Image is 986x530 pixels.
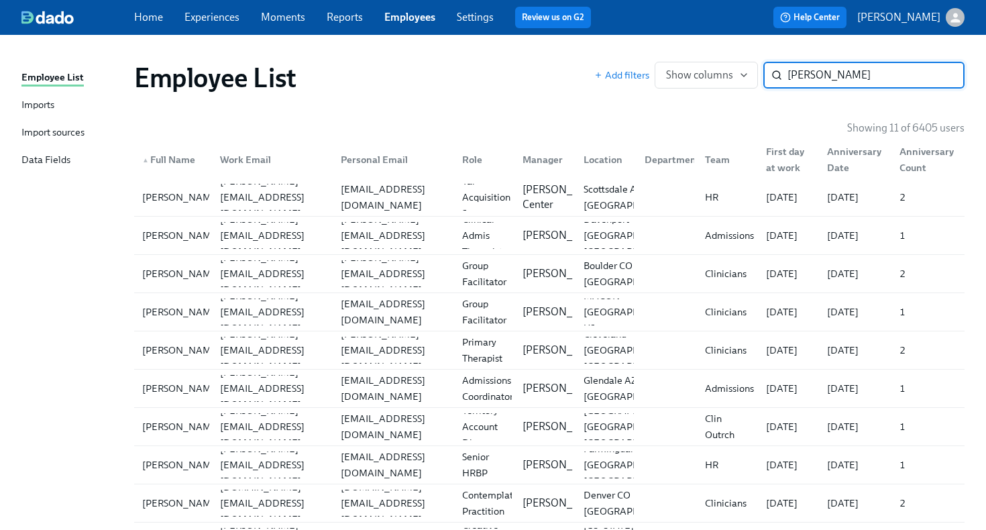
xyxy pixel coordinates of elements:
div: [PERSON_NAME][EMAIL_ADDRESS][DOMAIN_NAME] [215,211,331,260]
div: [PERSON_NAME][EMAIL_ADDRESS][DOMAIN_NAME] [335,250,451,298]
p: [PERSON_NAME] [857,10,940,25]
div: Tal Acquisition Spec [457,173,516,221]
div: MACON [GEOGRAPHIC_DATA] US [578,288,688,336]
div: Anniversary Date [816,146,889,173]
div: [PERSON_NAME][EMAIL_ADDRESS][DOMAIN_NAME] [215,364,331,413]
div: 1 [894,380,962,396]
div: [EMAIL_ADDRESS][DOMAIN_NAME] [335,372,451,405]
div: [EMAIL_ADDRESS][DOMAIN_NAME] [335,296,451,328]
div: [PERSON_NAME][PERSON_NAME][EMAIL_ADDRESS][DOMAIN_NAME][PERSON_NAME][EMAIL_ADDRESS][DOMAIN_NAME]Gr... [134,255,965,293]
a: [PERSON_NAME][PERSON_NAME][EMAIL_ADDRESS][DOMAIN_NAME][PERSON_NAME][EMAIL_ADDRESS][DOMAIN_NAME]Gr... [134,255,965,293]
a: Employee List [21,70,123,87]
div: Work Email [209,146,331,173]
div: [DOMAIN_NAME][EMAIL_ADDRESS][DOMAIN_NAME] [215,479,331,527]
div: [DOMAIN_NAME][EMAIL_ADDRESS][DOMAIN_NAME] [335,479,451,527]
div: First day at work [761,144,816,176]
div: Employee List [21,70,84,87]
div: Department [639,152,706,168]
div: Admissions [700,227,759,244]
div: [PERSON_NAME][EMAIL_ADDRESS][DOMAIN_NAME] [335,326,451,374]
div: Anniversary Count [889,146,962,173]
div: 1 [894,419,962,435]
button: Review us on G2 [515,7,591,28]
div: [DATE] [822,495,889,511]
div: First day at work [755,146,816,173]
div: Clinicians [700,304,755,320]
div: [PERSON_NAME][EMAIL_ADDRESS][DOMAIN_NAME] [215,250,331,298]
div: Group Facilitator [457,258,512,290]
p: [PERSON_NAME] [523,305,606,319]
div: [PERSON_NAME] [137,189,226,205]
div: [PERSON_NAME] [137,227,226,244]
div: [PERSON_NAME][PERSON_NAME][EMAIL_ADDRESS][DOMAIN_NAME][EMAIL_ADDRESS][DOMAIN_NAME]Tal Acquisition... [134,178,965,216]
a: [PERSON_NAME][PERSON_NAME][EMAIL_ADDRESS][DOMAIN_NAME][EMAIL_ADDRESS][DOMAIN_NAME]Tal Acquisition... [134,178,965,217]
div: Senior HRBP [457,449,512,481]
div: [GEOGRAPHIC_DATA] [GEOGRAPHIC_DATA] [GEOGRAPHIC_DATA] [578,403,688,451]
div: [PERSON_NAME][PERSON_NAME][EMAIL_ADDRESS][DOMAIN_NAME][EMAIL_ADDRESS][DOMAIN_NAME]Admissions Coor... [134,370,965,407]
div: [PERSON_NAME] [137,495,226,511]
div: [PERSON_NAME][EMAIL_ADDRESS][DOMAIN_NAME] [215,173,331,221]
div: [PERSON_NAME] [137,419,226,435]
a: Data Fields [21,152,123,169]
div: Role [457,152,512,168]
div: Scottsdale AZ [GEOGRAPHIC_DATA] [578,181,688,213]
a: [PERSON_NAME][PERSON_NAME][EMAIL_ADDRESS][DOMAIN_NAME][EMAIL_ADDRESS][DOMAIN_NAME]Senior HRBP[PER... [134,446,965,484]
div: [PERSON_NAME] [137,380,226,396]
p: [PERSON_NAME] [523,458,606,472]
div: Import sources [21,125,85,142]
div: [PERSON_NAME][EMAIL_ADDRESS][DOMAIN_NAME] [215,326,331,374]
a: Home [134,11,163,23]
div: [EMAIL_ADDRESS][DOMAIN_NAME] [335,411,451,443]
div: 2 [894,495,962,511]
div: [PERSON_NAME][EMAIL_ADDRESS][DOMAIN_NAME] [215,441,331,489]
div: Anniversary Date [822,144,889,176]
p: [PERSON_NAME] [523,496,606,511]
div: [PERSON_NAME] [137,342,226,358]
div: Admissions [700,380,759,396]
div: 2 [894,189,962,205]
div: Personal Email [330,146,451,173]
p: Showing 11 of 6405 users [847,121,965,136]
div: Group Facilitator [457,296,512,328]
a: Moments [261,11,305,23]
div: [PERSON_NAME][DOMAIN_NAME][EMAIL_ADDRESS][DOMAIN_NAME][DOMAIN_NAME][EMAIL_ADDRESS][DOMAIN_NAME]Co... [134,484,965,522]
div: Clinicians [700,266,755,282]
a: Experiences [184,11,239,23]
div: ▲Full Name [137,146,209,173]
div: Personal Email [335,152,451,168]
h1: Employee List [134,62,296,94]
div: [DATE] [761,495,816,511]
p: [PERSON_NAME] [523,228,606,243]
span: Help Center [780,11,840,24]
div: [DATE] [761,304,816,320]
div: Manager [517,152,573,168]
button: Help Center [773,7,846,28]
div: 1 [894,304,962,320]
a: Employees [384,11,435,23]
div: [DATE] [761,266,816,282]
img: dado [21,11,74,24]
div: Clin Outrch [700,411,755,443]
div: Role [451,146,512,173]
div: Department [634,146,695,173]
div: Cleveland [GEOGRAPHIC_DATA] [GEOGRAPHIC_DATA] [578,326,688,374]
div: [DATE] [822,380,889,396]
div: [DATE] [761,342,816,358]
span: Show columns [666,68,747,82]
div: [PERSON_NAME][PERSON_NAME][EMAIL_ADDRESS][DOMAIN_NAME][PERSON_NAME][EMAIL_ADDRESS][DOMAIN_NAME]Cl... [134,217,965,254]
div: Clinicians [700,495,755,511]
a: [PERSON_NAME][PERSON_NAME][EMAIL_ADDRESS][DOMAIN_NAME][PERSON_NAME][EMAIL_ADDRESS][DOMAIN_NAME]Cl... [134,217,965,255]
a: Settings [457,11,494,23]
div: Anniversary Count [894,144,962,176]
div: [PERSON_NAME][EMAIL_ADDRESS][DOMAIN_NAME] [335,211,451,260]
button: Add filters [594,68,649,82]
button: [PERSON_NAME] [857,8,965,27]
div: Glendale AZ [GEOGRAPHIC_DATA] [578,372,688,405]
div: [DATE] [822,457,889,473]
div: [DATE] [822,189,889,205]
div: Clinicians [700,342,755,358]
div: [PERSON_NAME][EMAIL_ADDRESS][DOMAIN_NAME] [215,288,331,336]
input: Search by name [787,62,965,89]
div: Imports [21,97,54,114]
p: [PERSON_NAME] [523,419,606,434]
